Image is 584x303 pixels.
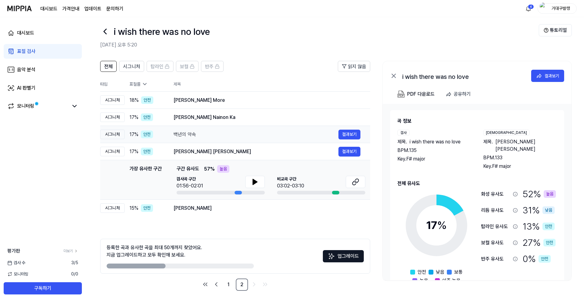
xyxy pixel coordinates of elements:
span: 반주 [205,63,214,70]
div: i wish there was no love [402,72,524,79]
a: 가격안내 [62,5,79,13]
span: % [437,219,447,232]
a: 1 [222,279,235,291]
img: Help [544,28,549,33]
div: 시그니처 [100,203,125,213]
div: [DEMOGRAPHIC_DATA] [483,130,530,136]
div: [PERSON_NAME] More [173,97,360,104]
span: 검사곡 구간 [177,176,203,182]
button: 알림4 [524,4,533,13]
span: 전체 [104,63,113,70]
a: Go to first page [200,279,210,289]
a: 대시보드 [40,5,57,13]
span: 17 % [130,131,138,138]
button: 전체 [100,61,117,72]
span: 0 / 0 [71,271,78,277]
span: 17 % [130,148,138,155]
span: 제목 . [397,138,407,146]
div: 안전 [141,148,153,155]
div: 13 % [523,220,555,233]
button: 튜토리얼 [539,24,572,36]
div: 음악 분석 [17,66,35,73]
span: [PERSON_NAME] [PERSON_NAME] [495,138,557,153]
button: 공유하기 [443,88,476,100]
span: 읽지 않음 [348,63,366,70]
div: BPM. 135 [397,147,471,154]
span: 제목 . [483,138,493,153]
span: 보컬 [180,63,188,70]
div: 4 [528,4,534,9]
a: 문의하기 [106,5,123,13]
div: 탑라인 유사도 [481,223,510,230]
span: 15 % [130,205,138,212]
a: Go to next page [249,279,259,289]
a: 표절 검사 [4,44,82,59]
a: Go to previous page [211,279,221,289]
span: 3 / 5 [71,260,78,266]
button: 결과보기 [338,147,360,157]
div: 03:02-03:10 [277,182,304,190]
div: 27 % [523,236,556,249]
span: 구간 유사도 [177,165,199,173]
div: 백년의 약속 [173,131,338,138]
div: 반주 유사도 [481,255,510,263]
span: 시그니처 [123,63,140,70]
span: 18 % [130,97,139,104]
span: 낮음 [436,268,444,276]
div: 시그니처 [100,147,125,156]
span: 보통 [454,268,463,276]
span: 아주 높음 [442,277,461,284]
div: 17 [426,217,447,234]
button: 반주 [201,61,224,72]
button: 업그레이드 [323,250,364,262]
a: 대시보드 [4,26,82,40]
div: 거대구발캥 [549,5,573,12]
div: 대시보드 [17,29,34,37]
div: AI 판별기 [17,84,35,92]
div: 안전 [141,204,153,212]
div: [PERSON_NAME] [173,205,360,212]
span: i wish there was no love [410,138,461,146]
h2: [DATE] 오후 5:20 [100,41,539,49]
h2: 전체 유사도 [397,180,557,187]
div: 등록한 곡과 유사한 곡을 최대 50개까지 찾았어요. 지금 업그레이드하고 모두 확인해 보세요. [107,244,202,259]
button: 결과보기 [531,70,564,82]
div: 안전 [141,113,153,121]
a: 모니터링 [7,102,68,110]
div: 시그니처 [100,130,125,139]
div: 01:56-02:01 [177,182,203,190]
a: Go to last page [260,279,270,289]
div: Key. F# major [483,163,557,170]
div: 높음 [217,165,229,173]
button: 시그니처 [119,61,144,72]
button: 결과보기 [338,130,360,139]
div: 가장 유사한 구간 [130,165,162,194]
div: 안전 [543,239,556,246]
div: Key. F# major [397,155,471,163]
div: 0 % [523,252,551,266]
div: 안전 [538,255,551,263]
div: PDF 다운로드 [407,90,435,98]
span: 안전 [418,268,426,276]
div: 안전 [141,96,153,104]
button: PDF 다운로드 [396,88,436,100]
button: profile거대구발캥 [538,3,577,14]
th: 타입 [100,77,125,92]
div: 표절률 [130,81,164,87]
nav: pagination [100,279,370,291]
div: 보컬 유사도 [481,239,510,246]
span: 비교곡 구간 [277,176,304,182]
div: [PERSON_NAME] Nainon Ka [173,114,360,121]
div: 52 % [523,187,556,201]
span: 탑라인 [151,63,163,70]
div: 31 % [523,203,555,217]
div: BPM. 133 [483,154,557,161]
span: 17 % [130,114,138,121]
img: profile [540,2,547,15]
div: 모니터링 [17,102,34,110]
div: 높음 [544,190,556,198]
div: 낮음 [542,206,555,214]
button: 읽지 않음 [338,61,370,72]
a: 2 [236,279,248,291]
